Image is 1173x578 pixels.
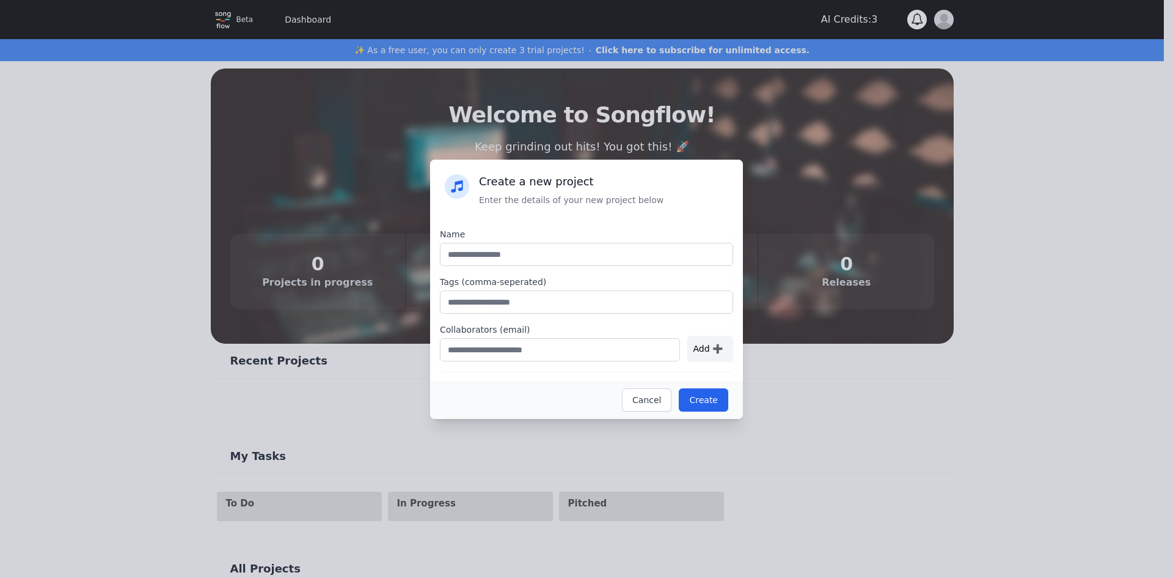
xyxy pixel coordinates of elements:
[687,336,733,361] div: Add ➕
[479,174,663,189] h3: Create a new project
[440,228,465,240] label: Name
[679,388,728,412] button: Create
[622,388,671,412] button: Cancel
[440,324,733,336] label: Collaborators (email)
[440,276,733,288] label: Tags (comma-seperated)
[479,194,663,206] p: Enter the details of your new project below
